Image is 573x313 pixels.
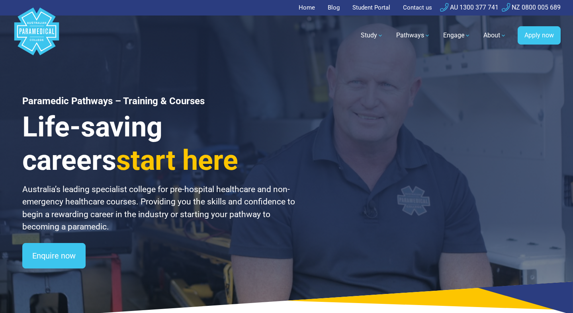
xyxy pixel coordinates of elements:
[22,183,296,233] p: Australia’s leading specialist college for pre-hospital healthcare and non-emergency healthcare c...
[22,243,86,268] a: Enquire now
[518,26,561,45] a: Apply now
[502,4,561,11] a: NZ 0800 005 689
[116,144,238,177] span: start here
[438,24,475,47] a: Engage
[22,110,296,177] h3: Life-saving careers
[391,24,435,47] a: Pathways
[22,95,296,107] h1: Paramedic Pathways – Training & Courses
[440,4,499,11] a: AU 1300 377 741
[479,24,511,47] a: About
[356,24,388,47] a: Study
[13,16,61,56] a: Australian Paramedical College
